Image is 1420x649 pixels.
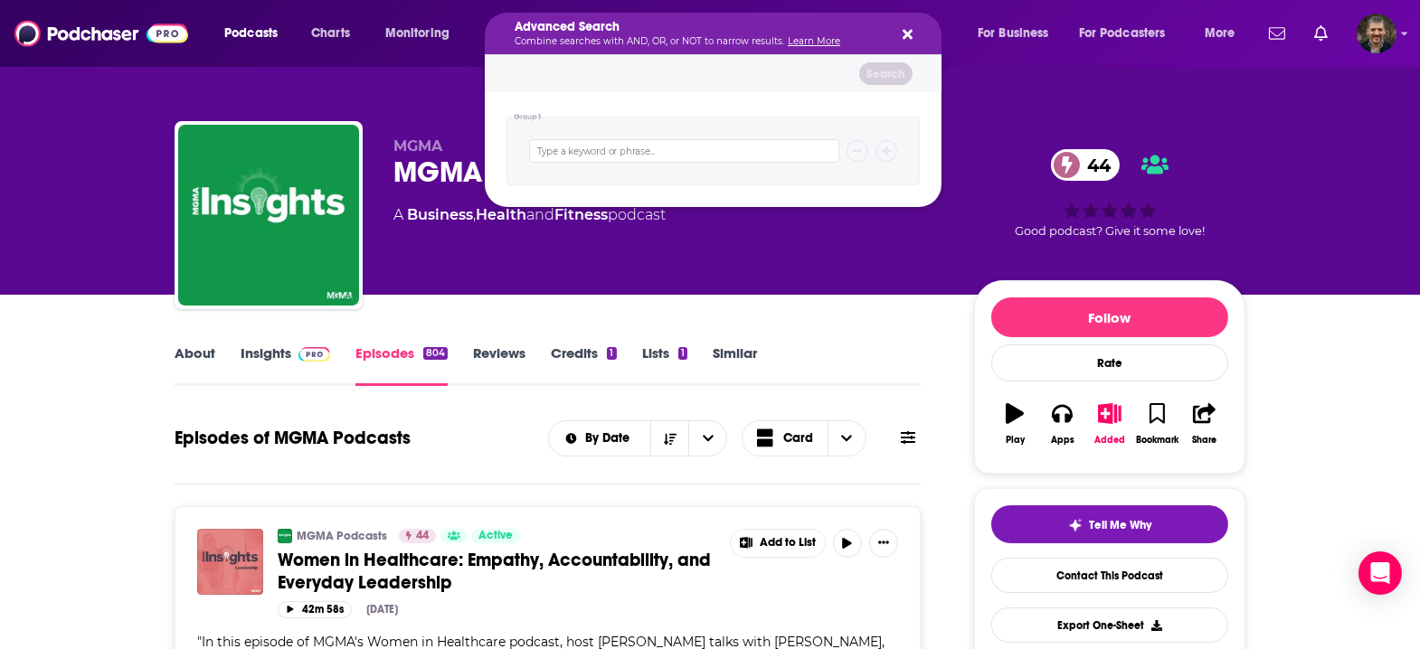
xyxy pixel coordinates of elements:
[407,206,473,223] a: Business
[713,344,757,386] a: Similar
[476,206,526,223] a: Health
[471,529,520,543] a: Active
[399,529,436,543] a: 44
[551,344,616,386] a: Credits1
[224,21,278,46] span: Podcasts
[1136,435,1179,446] div: Bookmark
[366,603,398,616] div: [DATE]
[978,21,1049,46] span: For Business
[1192,19,1258,48] button: open menu
[650,421,688,456] button: Sort Direction
[1067,19,1192,48] button: open menu
[788,35,840,47] a: Learn More
[515,37,883,46] p: Combine searches with AND, OR, or NOT to narrow results.
[1357,14,1396,53] button: Show profile menu
[278,549,711,594] span: Women in Healthcare: Empathy, Accountability, and Everyday Leadership
[529,139,839,163] input: Type a keyword or phrase...
[974,137,1245,249] div: 44Good podcast? Give it some love!
[1357,14,1396,53] img: User Profile
[14,16,188,51] img: Podchaser - Follow, Share and Rate Podcasts
[502,13,959,54] div: Search podcasts, credits, & more...
[197,529,263,595] img: Women in Healthcare: Empathy, Accountability, and Everyday Leadership
[1090,518,1152,532] span: Tell Me Why
[991,297,1228,337] button: Follow
[373,19,473,48] button: open menu
[1051,435,1074,446] div: Apps
[548,420,728,456] h2: Choose List sort
[1205,21,1235,46] span: More
[1357,14,1396,53] span: Logged in as vincegalloro
[385,21,450,46] span: Monitoring
[760,536,816,550] span: Add to List
[1038,391,1085,456] button: Apps
[1015,224,1205,238] span: Good podcast? Give it some love!
[514,113,542,121] h4: Group 1
[1262,18,1292,49] a: Show notifications dropdown
[991,505,1228,543] button: tell me why sparkleTell Me Why
[416,527,429,545] span: 44
[783,432,813,445] span: Card
[585,432,636,445] span: By Date
[299,19,361,48] a: Charts
[642,344,687,386] a: Lists1
[278,601,352,618] button: 42m 58s
[473,206,476,223] span: ,
[1133,391,1180,456] button: Bookmark
[393,137,442,155] span: MGMA
[278,529,292,543] img: MGMA Podcasts
[297,529,387,543] a: MGMA Podcasts
[549,432,651,445] button: open menu
[742,420,866,456] button: Choose View
[515,21,883,33] h5: Advanced Search
[1192,435,1216,446] div: Share
[212,19,301,48] button: open menu
[423,347,448,360] div: 804
[473,344,525,386] a: Reviews
[175,427,411,449] h1: Episodes of MGMA Podcasts
[278,549,717,594] a: Women in Healthcare: Empathy, Accountability, and Everyday Leadership
[298,347,330,362] img: Podchaser Pro
[1051,149,1120,181] a: 44
[241,344,330,386] a: InsightsPodchaser Pro
[859,62,913,85] button: Search
[1006,435,1025,446] div: Play
[1068,518,1083,532] img: tell me why sparkle
[1086,391,1133,456] button: Added
[1181,391,1228,456] button: Share
[178,125,359,306] img: MGMA Podcasts
[965,19,1072,48] button: open menu
[526,206,554,223] span: and
[991,558,1228,593] a: Contact This Podcast
[554,206,608,223] a: Fitness
[478,527,513,545] span: Active
[991,391,1038,456] button: Play
[355,344,448,386] a: Episodes804
[1079,21,1166,46] span: For Podcasters
[393,204,666,226] div: A podcast
[678,347,687,360] div: 1
[991,344,1228,381] div: Rate
[1069,149,1120,181] span: 44
[1307,18,1335,49] a: Show notifications dropdown
[311,21,350,46] span: Charts
[175,344,215,386] a: About
[991,607,1228,643] button: Export One-Sheet
[731,530,825,557] button: Show More Button
[607,347,616,360] div: 1
[1094,435,1125,446] div: Added
[1358,551,1402,595] div: Open Intercom Messenger
[688,421,726,456] button: open menu
[869,529,898,558] button: Show More Button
